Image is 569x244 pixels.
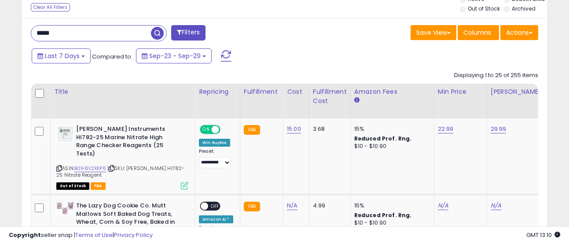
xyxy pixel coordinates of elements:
div: 4.99 [313,202,344,210]
img: 41FYRNgnpXL._SL40_.jpg [56,125,74,143]
small: Amazon Fees. [354,96,360,104]
div: ASIN: [56,125,188,189]
span: OFF [208,203,222,210]
b: Reduced Prof. Rng. [354,211,412,219]
span: ON [201,126,212,133]
b: Reduced Prof. Rng. [354,135,412,142]
a: Terms of Use [75,231,113,239]
div: 15% [354,202,427,210]
span: OFF [219,126,233,133]
div: Repricing [199,87,236,96]
small: FBA [244,125,260,135]
div: seller snap | | [9,231,153,240]
a: 29.99 [491,125,507,133]
strong: Copyright [9,231,41,239]
small: FBA [244,202,260,211]
span: Sep-23 - Sep-29 [149,52,201,60]
div: Fulfillment Cost [313,87,347,106]
button: Save View [411,25,456,40]
span: Columns [463,28,491,37]
div: Clear All Filters [31,3,70,11]
a: Privacy Policy [114,231,153,239]
span: Last 7 Days [45,52,80,60]
button: Actions [500,25,538,40]
div: Displaying 1 to 25 of 255 items [454,71,538,80]
div: 3.68 [313,125,344,133]
span: Compared to: [92,52,132,61]
a: N/A [287,201,297,210]
a: B098V2XKP6 [74,165,106,172]
a: N/A [438,201,448,210]
label: Archived [512,5,536,12]
span: All listings that are currently out of stock and unavailable for purchase on Amazon [56,182,89,190]
div: Min Price [438,87,483,96]
div: Title [54,87,191,96]
div: Cost [287,87,305,96]
button: Sep-23 - Sep-29 [136,48,212,63]
button: Filters [171,25,206,41]
div: 15% [354,125,427,133]
button: Columns [458,25,499,40]
a: 22.99 [438,125,454,133]
span: FBA [91,182,106,190]
span: 2025-10-7 13:10 GMT [526,231,560,239]
a: 15.00 [287,125,301,133]
div: Fulfillment [244,87,279,96]
button: Last 7 Days [32,48,91,63]
div: Amazon Fees [354,87,430,96]
div: Preset: [199,148,233,168]
b: [PERSON_NAME] Instruments HI782-25 Marine Nitrate High Range Checker Reagents (25 Tests) [76,125,183,160]
span: | SKU: [PERSON_NAME] HI782-25 Nitrate Reagent [56,165,185,178]
a: N/A [491,201,501,210]
img: 5129Na+1MIL._SL40_.jpg [56,202,74,214]
div: [PERSON_NAME] [491,87,543,96]
div: Win BuyBox [199,139,230,147]
div: $10 - $10.90 [354,143,427,150]
div: Amazon AI * [199,215,233,223]
label: Out of Stock [468,5,500,12]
